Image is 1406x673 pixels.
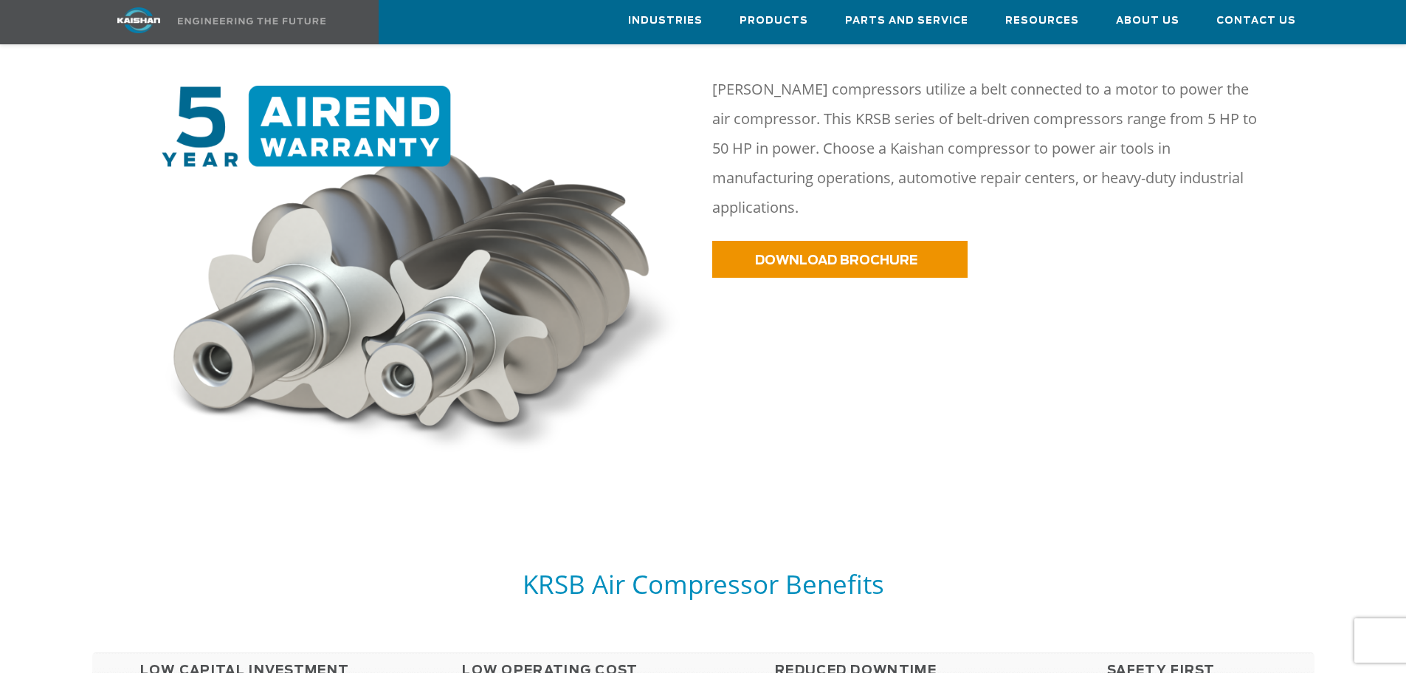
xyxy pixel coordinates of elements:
span: Contact Us [1216,13,1296,30]
span: Parts and Service [845,13,968,30]
img: Engineering the future [178,18,325,24]
img: warranty [152,86,695,464]
a: Contact Us [1216,1,1296,41]
a: DOWNLOAD BROCHURE [712,241,968,278]
span: Industries [628,13,703,30]
a: Products [740,1,808,41]
a: About Us [1116,1,1179,41]
p: [PERSON_NAME] compressors utilize a belt connected to a motor to power the air compressor. This K... [712,75,1264,222]
span: Products [740,13,808,30]
span: Resources [1005,13,1079,30]
span: DOWNLOAD BROCHURE [755,254,917,267]
a: Industries [628,1,703,41]
span: About Us [1116,13,1179,30]
img: kaishan logo [83,7,194,33]
a: Resources [1005,1,1079,41]
h5: KRSB Air Compressor Benefits [92,567,1314,601]
a: Parts and Service [845,1,968,41]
